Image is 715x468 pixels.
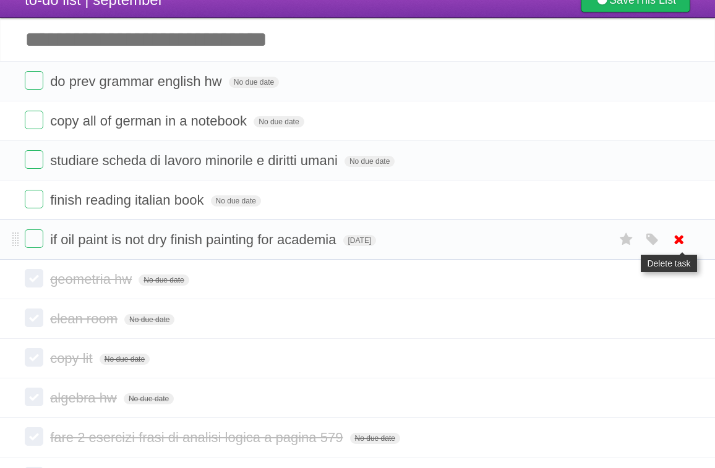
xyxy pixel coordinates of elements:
[50,113,250,129] span: copy all of german in a notebook
[25,427,43,446] label: Done
[343,235,377,246] span: [DATE]
[25,348,43,367] label: Done
[229,77,279,88] span: No due date
[25,269,43,287] label: Done
[50,311,121,326] span: clean room
[25,190,43,208] label: Done
[50,232,339,247] span: if oil paint is not dry finish painting for academia
[25,229,43,248] label: Done
[25,388,43,406] label: Done
[50,74,225,89] span: do prev grammar english hw
[350,433,400,444] span: No due date
[615,229,638,250] label: Star task
[124,314,174,325] span: No due date
[25,71,43,90] label: Done
[50,430,346,445] span: fare 2 esercizi frasi di analisi logica a pagina 579
[345,156,395,167] span: No due date
[25,111,43,129] label: Done
[50,390,120,406] span: algebra hw
[50,153,341,168] span: studiare scheda di lavoro minorile e diritti umani
[124,393,174,404] span: No due date
[25,308,43,327] label: Done
[50,271,135,287] span: geometria hw
[254,116,304,127] span: No due date
[211,195,261,206] span: No due date
[100,354,150,365] span: No due date
[50,192,207,208] span: finish reading italian book
[139,274,189,286] span: No due date
[50,351,95,366] span: copy lit
[25,150,43,169] label: Done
